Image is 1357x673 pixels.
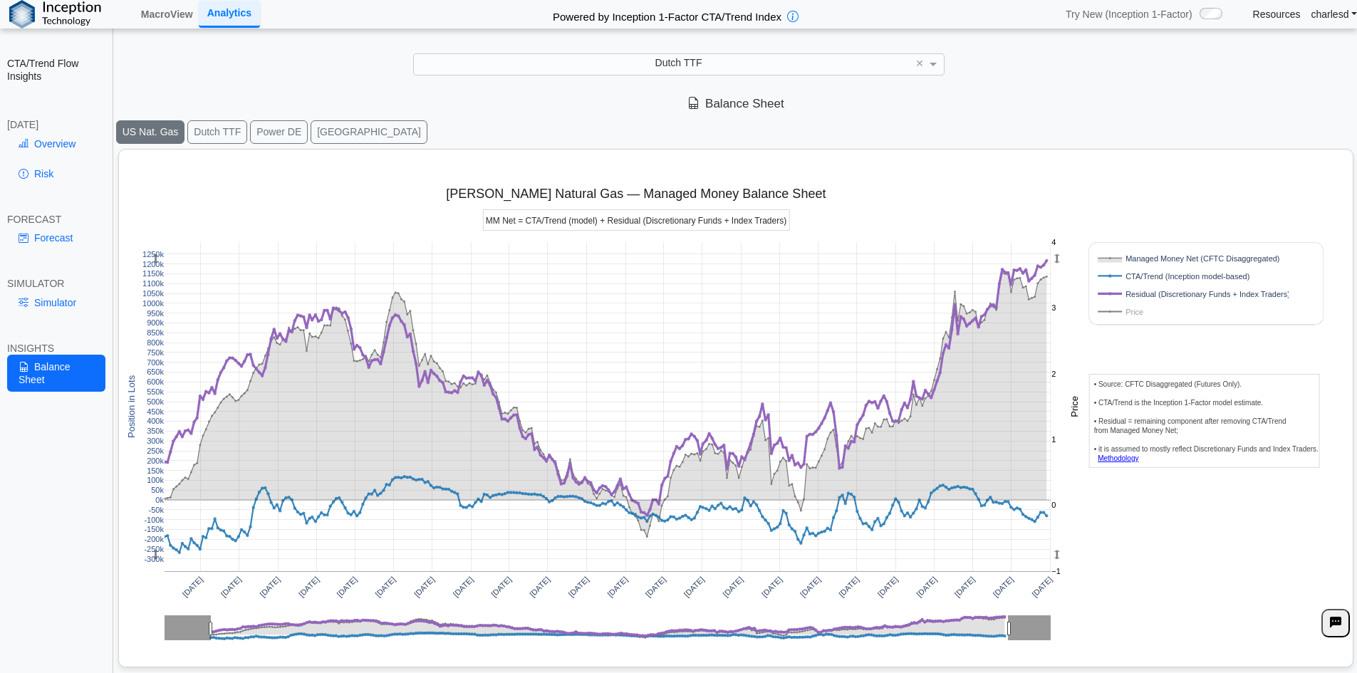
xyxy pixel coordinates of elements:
tspan: • CTA/Trend is the Inception 1-Factor model estimate. [1094,399,1264,407]
tspan: • it is assumed to mostly reflect Discretionary Funds and Index Traders. [1094,445,1319,453]
span: Balance Sheet [687,97,784,110]
a: Forecast [7,226,105,250]
span: Try New (Inception 1-Factor) [1066,8,1192,21]
tspan: • Source: CFTC Disaggregated (Futures Only). [1094,380,1242,388]
a: charlesd [1311,8,1357,21]
div: FORECAST [7,213,105,226]
span: Clear value [914,54,926,74]
button: Dutch TTF [187,120,247,144]
a: Simulator [7,291,105,315]
a: Methodology [1098,454,1139,462]
div: INSIGHTS [7,342,105,355]
h2: Powered by Inception 1-Factor CTA/Trend Index [547,4,787,24]
div: SIMULATOR [7,277,105,290]
tspan: from Managed Money Net; [1094,427,1178,434]
a: Overview [7,132,105,156]
h2: CTA/Trend Flow Insights [7,57,105,83]
a: Balance Sheet [7,355,105,392]
tspan: • Residual = remaining component after removing CTA/Trend [1094,417,1286,425]
span: × [916,57,924,70]
span: Dutch TTF [655,57,702,68]
a: Risk [7,162,105,186]
a: Resources [1253,8,1301,21]
a: MacroView [135,2,199,26]
button: US Nat. Gas [116,120,185,144]
button: [GEOGRAPHIC_DATA] [311,120,427,144]
a: Analytics [199,1,260,27]
div: [DATE] [7,118,105,131]
button: Power DE [250,120,308,144]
